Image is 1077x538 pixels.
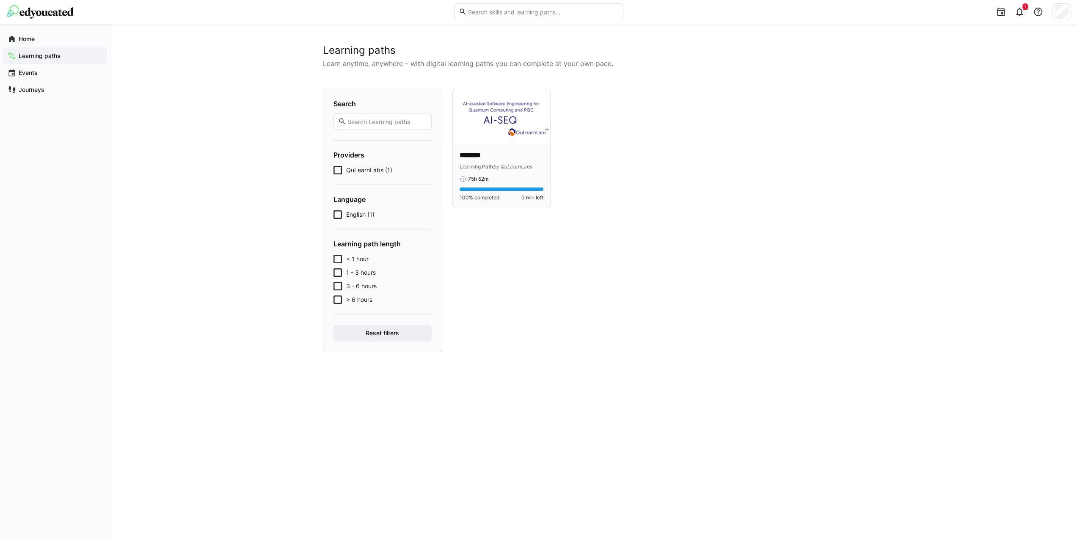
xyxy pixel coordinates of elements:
span: 0 min left [521,194,543,201]
span: Learning Path [460,163,493,170]
span: 3 - 6 hours [346,282,377,290]
p: Learn anytime, anywhere – with digital learning paths you can complete at your own pace. [323,58,865,69]
span: 1 - 3 hours [346,268,376,277]
h2: Learning paths [323,44,865,57]
span: QuLearnLabs (1) [346,166,392,174]
input: Search Learning paths [346,118,427,125]
h4: Learning path length [333,240,432,248]
span: < 1 hour [346,255,369,263]
span: 1 [1024,4,1026,9]
img: image [453,89,550,144]
h4: Language [333,195,432,204]
input: Search skills and learning paths… [467,8,618,16]
span: > 6 hours [346,295,372,304]
button: Reset filters [333,325,432,342]
h4: Providers [333,151,432,159]
h4: Search [333,99,432,108]
span: 75h 52m [468,176,488,182]
span: Reset filters [364,329,400,337]
span: English (1) [346,210,375,219]
span: by QuLearnLabs [493,163,532,170]
span: 100% completed [460,194,499,201]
